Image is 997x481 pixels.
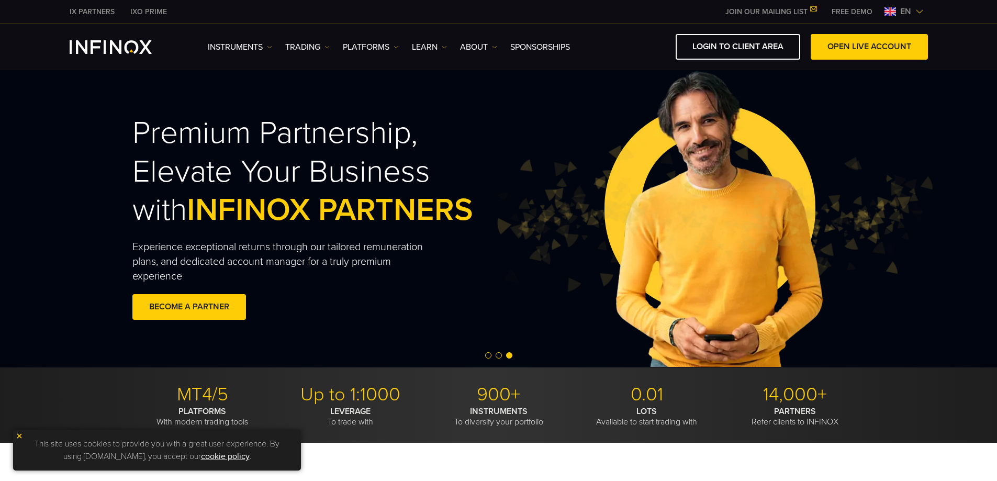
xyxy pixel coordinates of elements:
p: 900+ [429,383,569,406]
span: Go to slide 2 [496,352,502,359]
a: Learn [412,41,447,53]
img: yellow close icon [16,432,23,440]
a: LOGIN TO CLIENT AREA [676,34,800,60]
a: JOIN OUR MAILING LIST [718,7,824,16]
p: With modern trading tools [132,406,273,427]
p: Refer clients to INFINOX [725,406,865,427]
a: INFINOX MENU [824,6,880,17]
p: 0.01 [577,383,717,406]
a: BECOME A PARTNER [132,294,246,320]
span: en [896,5,915,18]
a: INFINOX Logo [70,40,176,54]
p: To diversify your portfolio [429,406,569,427]
a: PLATFORMS [343,41,399,53]
span: Go to slide 1 [485,352,491,359]
p: To trade with [281,406,421,427]
span: Go to slide 3 [506,352,512,359]
p: This site uses cookies to provide you with a great user experience. By using [DOMAIN_NAME], you a... [18,435,296,465]
p: Up to 1:1000 [281,383,421,406]
p: MT4/5 [132,383,273,406]
a: INFINOX [122,6,175,17]
a: INFINOX [62,6,122,17]
p: 14,000+ [725,383,865,406]
strong: PARTNERS [774,406,816,417]
a: cookie policy [201,451,250,462]
strong: LOTS [636,406,657,417]
strong: INSTRUMENTS [470,406,528,417]
a: TRADING [285,41,330,53]
a: OPEN LIVE ACCOUNT [811,34,928,60]
strong: LEVERAGE [330,406,371,417]
p: Available to start trading with [577,406,717,427]
span: INFINOX PARTNERS [187,191,473,229]
a: ABOUT [460,41,497,53]
strong: PLATFORMS [178,406,226,417]
p: Experience exceptional returns through our tailored remuneration plans, and dedicated account man... [132,240,443,284]
a: Instruments [208,41,272,53]
a: SPONSORSHIPS [510,41,570,53]
h2: Premium Partnership, Elevate Your Business with [132,114,521,229]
